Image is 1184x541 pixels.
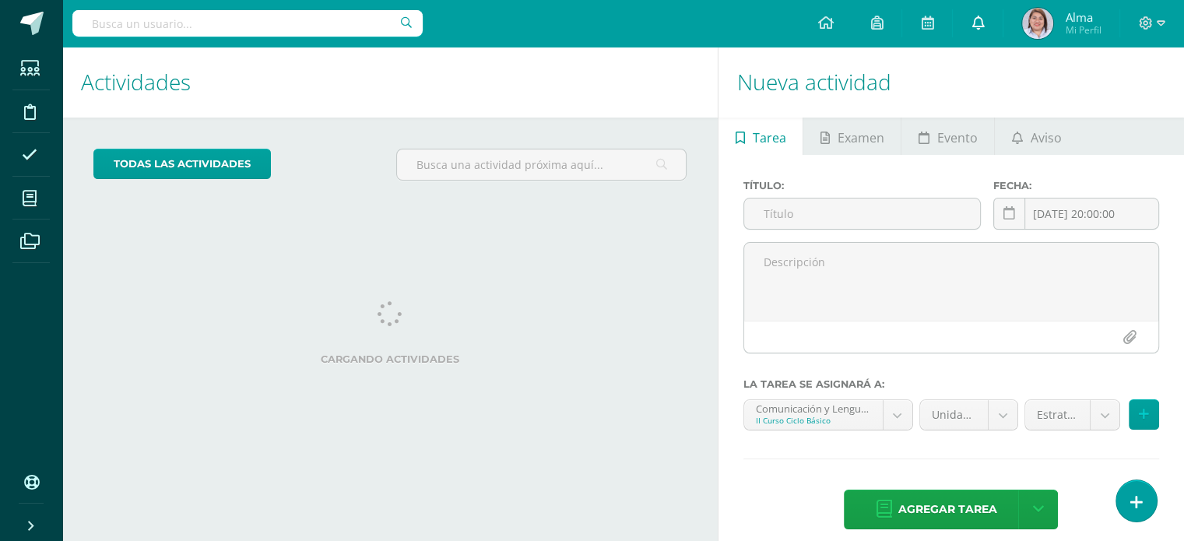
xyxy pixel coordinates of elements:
[1025,400,1119,430] a: Estrategias de lectura (10.0%)
[995,118,1078,155] a: Aviso
[901,118,994,155] a: Evento
[1065,23,1101,37] span: Mi Perfil
[898,490,996,529] span: Agregar tarea
[756,415,871,426] div: II Curso Ciclo Básico
[743,180,981,191] label: Título:
[93,149,271,179] a: todas las Actividades
[1037,400,1078,430] span: Estrategias de lectura (10.0%)
[743,378,1159,390] label: La tarea se asignará a:
[803,118,901,155] a: Examen
[397,149,686,180] input: Busca una actividad próxima aquí...
[937,119,978,156] span: Evento
[81,47,699,118] h1: Actividades
[1031,119,1062,156] span: Aviso
[838,119,884,156] span: Examen
[72,10,423,37] input: Busca un usuario...
[1065,9,1101,25] span: Alma
[993,180,1159,191] label: Fecha:
[93,353,687,365] label: Cargando actividades
[994,198,1158,229] input: Fecha de entrega
[756,400,871,415] div: Comunicación y Lenguaje, Idioma Español 'A'
[718,118,803,155] a: Tarea
[932,400,977,430] span: Unidad 4
[753,119,786,156] span: Tarea
[744,198,980,229] input: Título
[737,47,1165,118] h1: Nueva actividad
[1022,8,1053,39] img: b9570c201c4ab62e9f49c4e9c0c750f3.png
[920,400,1018,430] a: Unidad 4
[744,400,912,430] a: Comunicación y Lenguaje, Idioma Español 'A'II Curso Ciclo Básico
